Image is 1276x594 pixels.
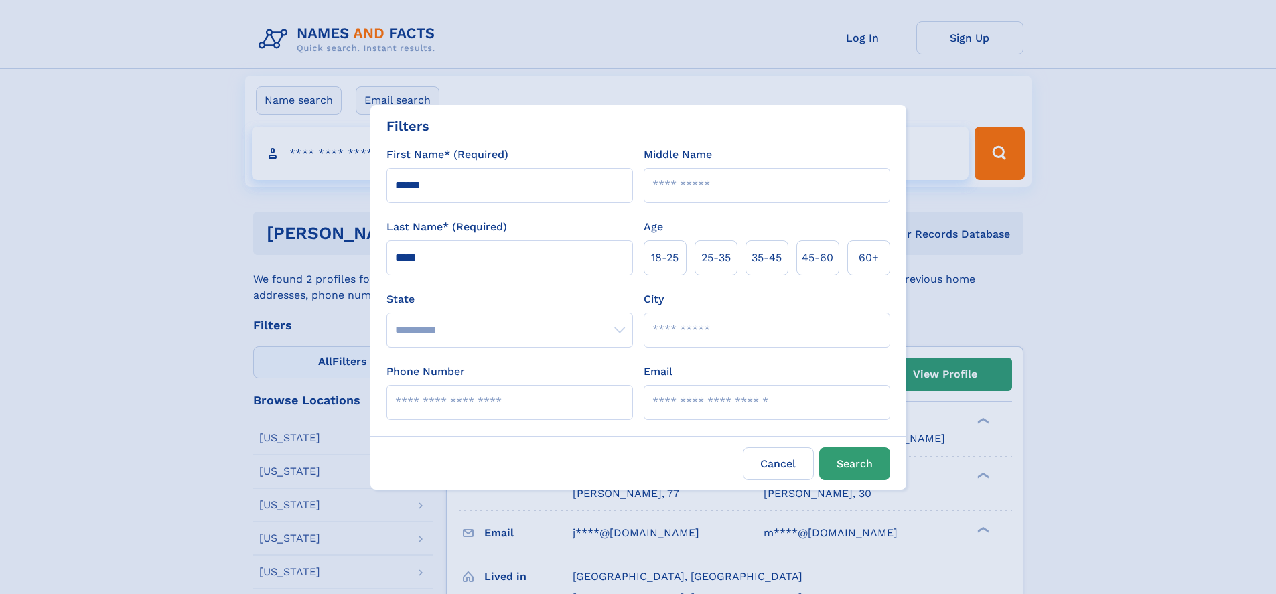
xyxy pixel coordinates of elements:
[644,219,663,235] label: Age
[819,447,890,480] button: Search
[386,147,508,163] label: First Name* (Required)
[386,219,507,235] label: Last Name* (Required)
[752,250,782,266] span: 35‑45
[644,364,672,380] label: Email
[644,291,664,307] label: City
[644,147,712,163] label: Middle Name
[701,250,731,266] span: 25‑35
[651,250,679,266] span: 18‑25
[386,116,429,136] div: Filters
[386,291,633,307] label: State
[802,250,833,266] span: 45‑60
[743,447,814,480] label: Cancel
[859,250,879,266] span: 60+
[386,364,465,380] label: Phone Number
